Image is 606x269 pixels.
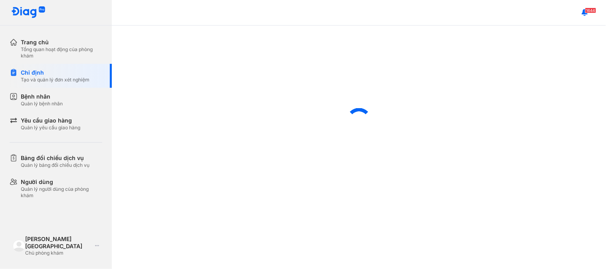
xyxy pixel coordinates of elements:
[21,178,102,186] div: Người dùng
[21,46,102,59] div: Tổng quan hoạt động của phòng khám
[25,250,92,256] div: Chủ phòng khám
[21,186,102,199] div: Quản lý người dùng của phòng khám
[21,93,63,101] div: Bệnh nhân
[21,77,89,83] div: Tạo và quản lý đơn xét nghiệm
[13,240,25,252] img: logo
[21,38,102,46] div: Trang chủ
[11,6,46,19] img: logo
[21,101,63,107] div: Quản lý bệnh nhân
[21,154,89,162] div: Bảng đối chiếu dịch vụ
[21,117,80,125] div: Yêu cầu giao hàng
[585,8,596,13] span: 1644
[21,162,89,168] div: Quản lý bảng đối chiếu dịch vụ
[21,125,80,131] div: Quản lý yêu cầu giao hàng
[25,235,92,250] div: [PERSON_NAME][GEOGRAPHIC_DATA]
[21,69,89,77] div: Chỉ định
